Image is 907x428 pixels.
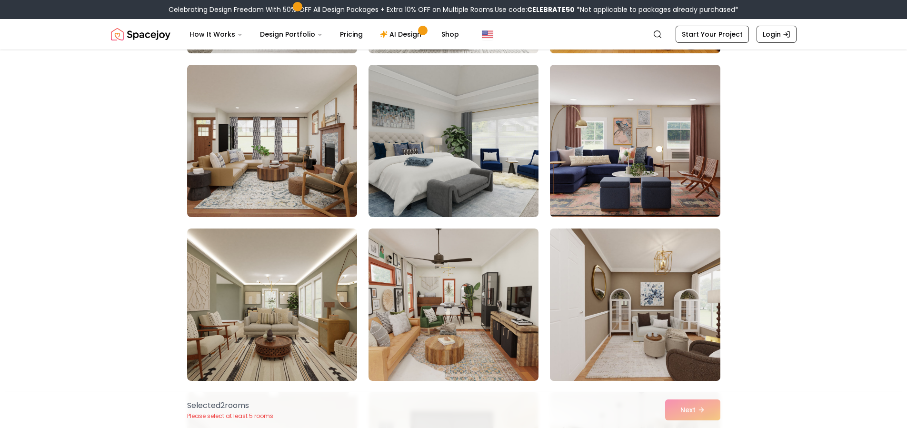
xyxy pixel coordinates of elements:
[182,25,467,44] nav: Main
[169,5,738,14] div: Celebrating Design Freedom With 50% OFF All Design Packages + Extra 10% OFF on Multiple Rooms.
[332,25,370,44] a: Pricing
[527,5,575,14] b: CELEBRATE50
[372,25,432,44] a: AI Design
[676,26,749,43] a: Start Your Project
[187,400,273,411] p: Selected 2 room s
[757,26,797,43] a: Login
[187,229,357,381] img: Room room-37
[546,225,724,385] img: Room room-39
[111,25,170,44] img: Spacejoy Logo
[482,29,493,40] img: United States
[182,25,250,44] button: How It Works
[187,65,357,217] img: Room room-34
[575,5,738,14] span: *Not applicable to packages already purchased*
[111,25,170,44] a: Spacejoy
[550,65,720,217] img: Room room-36
[369,65,538,217] img: Room room-35
[495,5,575,14] span: Use code:
[252,25,330,44] button: Design Portfolio
[434,25,467,44] a: Shop
[111,19,797,50] nav: Global
[187,412,273,420] p: Please select at least 5 rooms
[369,229,538,381] img: Room room-38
